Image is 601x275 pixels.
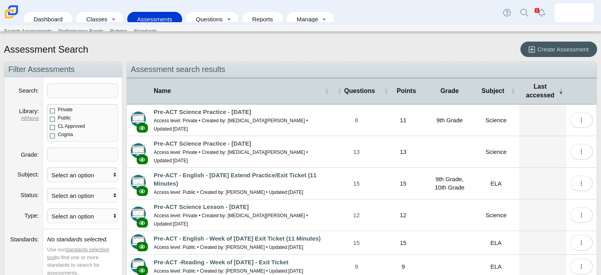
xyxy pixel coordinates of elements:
td: ELA [473,168,519,199]
td: 12 [380,199,426,231]
a: Pre-ACT - English - [DATE] Extend Practice/Exit Ticket (11 Minutes) [154,172,317,187]
a: Classes [80,12,108,27]
td: 15 [380,168,426,199]
small: Access level: Private • Created by: [MEDICAL_DATA][PERSON_NAME] • Updated: [154,150,308,163]
span: Cognia [58,132,73,137]
span: Last accessed [523,82,557,100]
dfn: | [8,115,39,122]
td: Science [473,199,519,231]
span: Grade [430,87,469,95]
label: Type [24,212,39,219]
a: Assessments [131,12,178,27]
a: 13 [333,136,380,167]
a: Pre-ACT Science Lesson - [DATE] [154,203,249,210]
button: More options [570,112,593,128]
a: Manage [291,12,319,27]
label: Standards [10,236,39,243]
td: ELA [473,231,519,255]
td: Science [473,104,519,136]
img: type-advanced.svg [131,175,146,190]
label: Grade [21,151,39,158]
small: Access level: Public • Created by: [PERSON_NAME] • Updated: [154,245,303,250]
a: 15 [333,168,380,199]
button: More options [570,207,593,223]
a: Questions [190,12,223,27]
a: Alerts [533,4,550,21]
span: Points [390,87,422,95]
img: type-advanced.svg [131,234,146,249]
button: More options [570,176,593,191]
a: 15 [333,231,380,254]
a: Carmen School of Science & Technology [3,15,20,21]
td: 9th Grade [426,104,473,136]
td: 9th Grade, 10th Grade [426,168,473,199]
h1: Assessment Search [4,43,88,56]
img: type-advanced.svg [131,207,146,222]
a: rachel.thomas.lLEqug [554,3,594,22]
td: Science [473,136,519,168]
small: Access level: Private • Created by: [MEDICAL_DATA][PERSON_NAME] • Updated: [154,118,308,132]
a: None [28,116,39,121]
a: Performance Bands [55,25,107,37]
time: Apr 4, 2024 at 8:58 AM [173,126,188,132]
time: Mar 1, 2024 at 12:06 PM [173,158,188,163]
a: Pre-ACT -Reading - Week of [DATE] - Exit Ticket [154,259,288,266]
img: type-advanced.svg [131,258,146,273]
span: Create Assessment [537,46,589,53]
a: standards selection tool [47,247,109,260]
td: 11 [380,104,426,136]
label: Search [19,87,39,94]
img: Carmen School of Science & Technology [3,4,20,20]
button: More options [570,259,593,274]
small: Access level: Public • Created by: [PERSON_NAME] • Updated: [154,190,303,195]
a: All [21,116,26,121]
a: Reports [246,12,279,27]
a: Standards [130,25,160,37]
span: CL Approved [58,123,85,129]
a: Pre-ACT Science Practice - [DATE] [154,108,251,115]
a: Toggle expanded [319,12,330,27]
h2: Filter Assessments [4,61,122,78]
time: Apr 1, 2024 at 10:06 AM [288,190,303,195]
a: Toggle expanded [223,12,234,27]
time: Apr 4, 2024 at 9:08 AM [288,268,303,274]
a: Rubrics [107,25,130,37]
a: 12 [333,199,380,231]
a: Pre-ACT - English - Week of [DATE] Exit Ticket (11 Minutes) [154,235,321,242]
td: 15 [380,231,426,255]
span: Name [154,87,323,95]
span: Last accessed : Activate to remove sorting [559,87,562,95]
span: Subject : Activate to sort [511,87,515,95]
small: Access level: Private • Created by: [MEDICAL_DATA][PERSON_NAME] • Updated: [154,213,308,227]
td: 13 [380,136,426,168]
h2: Assessment search results [127,61,597,78]
span: Subject [477,87,509,95]
img: type-advanced.svg [131,112,146,127]
span: Name : Activate to sort [324,87,329,95]
a: Toggle expanded [108,12,119,27]
button: More options [570,235,593,250]
time: Apr 1, 2024 at 8:07 AM [288,245,303,250]
label: Library [19,108,39,114]
i: No standards selected. [47,236,107,243]
span: Public [58,115,71,121]
label: Subject [17,171,39,178]
a: Create Assessment [520,42,597,57]
a: Search Assessments [1,25,55,37]
a: Pre-ACT Science Practice - [DATE] [154,140,251,147]
span: Questions : Activate to sort [337,87,342,95]
button: More options [570,144,593,159]
a: Dashboard [28,12,68,27]
span: Private [58,107,72,112]
time: Mar 12, 2024 at 8:59 AM [173,221,188,227]
img: rachel.thomas.lLEqug [568,6,580,19]
label: Status [21,192,39,198]
span: Questions [343,87,376,95]
a: 8 [333,104,380,136]
img: type-advanced.svg [131,143,146,158]
tags: ​ [47,148,118,161]
small: Access level: Public • Created by: [PERSON_NAME] • Updated: [154,268,303,274]
span: Points : Activate to sort [384,87,388,95]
